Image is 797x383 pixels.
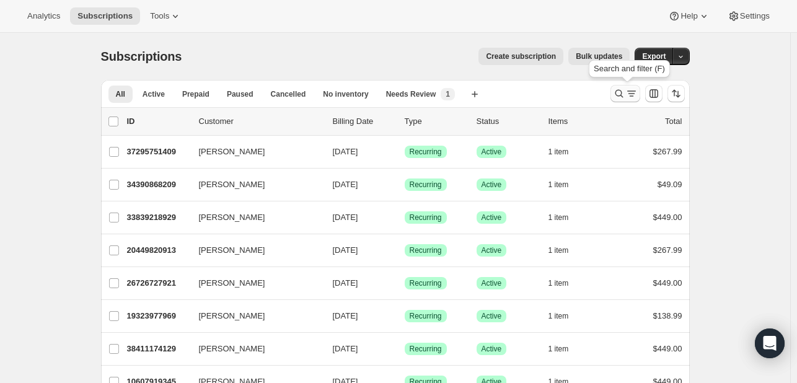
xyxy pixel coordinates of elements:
span: 1 item [548,278,569,288]
span: Paused [227,89,253,99]
span: 1 item [548,147,569,157]
span: [PERSON_NAME] [199,146,265,158]
span: $138.99 [653,311,682,320]
button: Create new view [465,86,485,103]
p: Customer [199,115,323,128]
button: [PERSON_NAME] [192,339,315,359]
p: 26726727921 [127,277,189,289]
span: Active [482,180,502,190]
span: Recurring [410,180,442,190]
span: [DATE] [333,278,358,288]
span: [PERSON_NAME] [199,244,265,257]
span: Recurring [410,311,442,321]
span: Help [680,11,697,21]
button: Analytics [20,7,68,25]
span: 1 item [548,213,569,222]
span: No inventory [323,89,368,99]
button: 1 item [548,143,583,161]
button: [PERSON_NAME] [192,306,315,326]
button: Export [635,48,673,65]
button: 1 item [548,275,583,292]
p: 33839218929 [127,211,189,224]
button: [PERSON_NAME] [192,273,315,293]
p: Total [665,115,682,128]
button: Sort the results [667,85,685,102]
span: Active [482,213,502,222]
button: 1 item [548,176,583,193]
div: 34390868209[PERSON_NAME][DATE]SuccessRecurringSuccessActive1 item$49.09 [127,176,682,193]
button: [PERSON_NAME] [192,142,315,162]
div: Items [548,115,610,128]
span: $449.00 [653,344,682,353]
div: 26726727921[PERSON_NAME][DATE]SuccessRecurringSuccessActive1 item$449.00 [127,275,682,292]
button: Bulk updates [568,48,630,65]
p: Billing Date [333,115,395,128]
div: 33839218929[PERSON_NAME][DATE]SuccessRecurringSuccessActive1 item$449.00 [127,209,682,226]
button: 1 item [548,242,583,259]
div: Type [405,115,467,128]
button: Customize table column order and visibility [645,85,663,102]
span: Settings [740,11,770,21]
p: Status [477,115,539,128]
span: $449.00 [653,213,682,222]
span: Cancelled [271,89,306,99]
div: 37295751409[PERSON_NAME][DATE]SuccessRecurringSuccessActive1 item$267.99 [127,143,682,161]
button: [PERSON_NAME] [192,240,315,260]
span: Recurring [410,344,442,354]
span: 1 item [548,180,569,190]
span: Tools [150,11,169,21]
span: [PERSON_NAME] [199,178,265,191]
span: Needs Review [386,89,436,99]
span: Active [482,245,502,255]
span: Bulk updates [576,51,622,61]
span: [DATE] [333,180,358,189]
button: 1 item [548,307,583,325]
span: $449.00 [653,278,682,288]
div: 19323977969[PERSON_NAME][DATE]SuccessRecurringSuccessActive1 item$138.99 [127,307,682,325]
span: Export [642,51,666,61]
span: [DATE] [333,245,358,255]
span: Create subscription [486,51,556,61]
button: Settings [720,7,777,25]
span: [DATE] [333,147,358,156]
p: 37295751409 [127,146,189,158]
button: [PERSON_NAME] [192,208,315,227]
span: [PERSON_NAME] [199,277,265,289]
span: Recurring [410,213,442,222]
span: 1 item [548,344,569,354]
button: [PERSON_NAME] [192,175,315,195]
button: 1 item [548,340,583,358]
span: 1 [446,89,450,99]
span: [DATE] [333,311,358,320]
span: [DATE] [333,213,358,222]
button: Tools [143,7,189,25]
p: 19323977969 [127,310,189,322]
p: 34390868209 [127,178,189,191]
span: $49.09 [658,180,682,189]
button: 1 item [548,209,583,226]
span: Active [482,311,502,321]
button: Create subscription [478,48,563,65]
span: [DATE] [333,344,358,353]
span: [PERSON_NAME] [199,310,265,322]
span: Recurring [410,147,442,157]
span: [PERSON_NAME] [199,343,265,355]
span: [PERSON_NAME] [199,211,265,224]
span: Recurring [410,245,442,255]
span: Prepaid [182,89,209,99]
div: 20449820913[PERSON_NAME][DATE]SuccessRecurringSuccessActive1 item$267.99 [127,242,682,259]
p: ID [127,115,189,128]
span: $267.99 [653,147,682,156]
span: Analytics [27,11,60,21]
span: Recurring [410,278,442,288]
button: Search and filter results [610,85,640,102]
span: All [116,89,125,99]
span: Active [482,344,502,354]
div: IDCustomerBilling DateTypeStatusItemsTotal [127,115,682,128]
button: Subscriptions [70,7,140,25]
span: 1 item [548,245,569,255]
span: $267.99 [653,245,682,255]
span: Subscriptions [101,50,182,63]
p: 38411174129 [127,343,189,355]
span: Active [482,278,502,288]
